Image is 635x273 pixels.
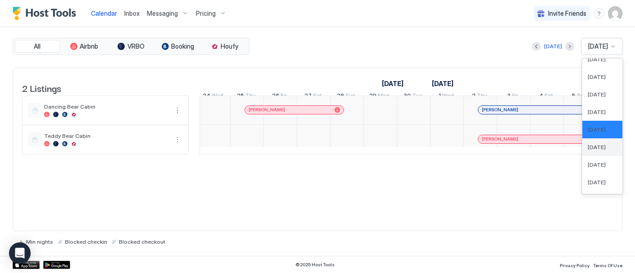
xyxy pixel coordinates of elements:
[594,8,604,19] div: menu
[470,90,490,103] a: October 2, 2025
[532,42,541,51] button: Previous month
[367,90,392,103] a: September 29, 2025
[593,263,622,268] span: Terms Of Use
[544,42,562,50] div: [DATE]
[44,132,168,139] span: Teddy Bear Cabin
[577,92,587,101] span: Sun
[44,103,168,110] span: Dancing Bear Cabin
[572,92,576,101] span: 5
[378,92,390,101] span: Mon
[249,107,285,113] span: [PERSON_NAME]
[430,77,456,90] a: October 1, 2025
[270,90,290,103] a: September 26, 2025
[272,92,280,101] span: 26
[482,136,518,142] span: [PERSON_NAME]
[13,7,80,20] a: Host Tools Logo
[543,41,563,52] button: [DATE]
[380,77,406,90] a: September 1, 2025
[588,42,608,50] span: [DATE]
[588,91,606,98] span: [DATE]
[172,105,183,116] div: menu
[570,90,590,103] a: October 5, 2025
[245,92,256,101] span: Thu
[565,42,574,51] button: Next month
[281,92,287,101] span: Fri
[505,90,521,103] a: October 3, 2025
[477,92,487,101] span: Thu
[124,9,140,18] a: Inbox
[147,9,178,18] span: Messaging
[337,92,345,101] span: 28
[202,40,247,53] button: Houfy
[80,42,99,50] span: Airbnb
[545,92,553,101] span: Sat
[540,92,544,101] span: 4
[196,9,216,18] span: Pricing
[119,238,165,245] span: Blocked checkout
[302,90,324,103] a: September 27, 2025
[43,261,70,269] a: Google Play Store
[436,90,456,103] a: October 1, 2025
[588,179,606,186] span: [DATE]
[200,90,226,103] a: September 24, 2025
[13,38,249,55] div: tab-group
[62,40,107,53] button: Airbnb
[313,92,322,101] span: Sat
[304,92,312,101] span: 27
[588,126,606,133] span: [DATE]
[346,92,356,101] span: Sun
[212,92,223,101] span: Wed
[26,238,53,245] span: Min nights
[537,90,556,103] a: October 4, 2025
[172,134,183,145] div: menu
[124,9,140,17] span: Inbox
[593,260,622,269] a: Terms Of Use
[442,92,454,101] span: Wed
[588,109,606,115] span: [DATE]
[370,92,377,101] span: 29
[402,90,425,103] a: September 30, 2025
[127,42,145,50] span: VRBO
[15,40,60,53] button: All
[588,161,606,168] span: [DATE]
[34,42,41,50] span: All
[172,42,195,50] span: Booking
[608,6,622,21] div: User profile
[335,90,358,103] a: September 28, 2025
[22,81,61,95] span: 2 Listings
[203,92,210,101] span: 24
[588,73,606,80] span: [DATE]
[13,261,40,269] a: App Store
[65,238,107,245] span: Blocked checkin
[172,105,183,116] button: More options
[548,9,586,18] span: Invite Friends
[172,134,183,145] button: More options
[295,262,335,268] span: © 2025 Host Tools
[221,42,239,50] span: Houfy
[413,92,422,101] span: Tue
[404,92,411,101] span: 30
[588,56,606,63] span: [DATE]
[560,260,590,269] a: Privacy Policy
[439,92,441,101] span: 1
[472,92,476,101] span: 2
[560,263,590,268] span: Privacy Policy
[235,90,258,103] a: September 25, 2025
[588,144,606,150] span: [DATE]
[155,40,200,53] button: Booking
[91,9,117,17] span: Calendar
[109,40,154,53] button: VRBO
[237,92,244,101] span: 25
[91,9,117,18] a: Calendar
[482,107,518,113] span: [PERSON_NAME]
[508,92,511,101] span: 3
[513,92,519,101] span: Fri
[9,242,31,264] div: Open Intercom Messenger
